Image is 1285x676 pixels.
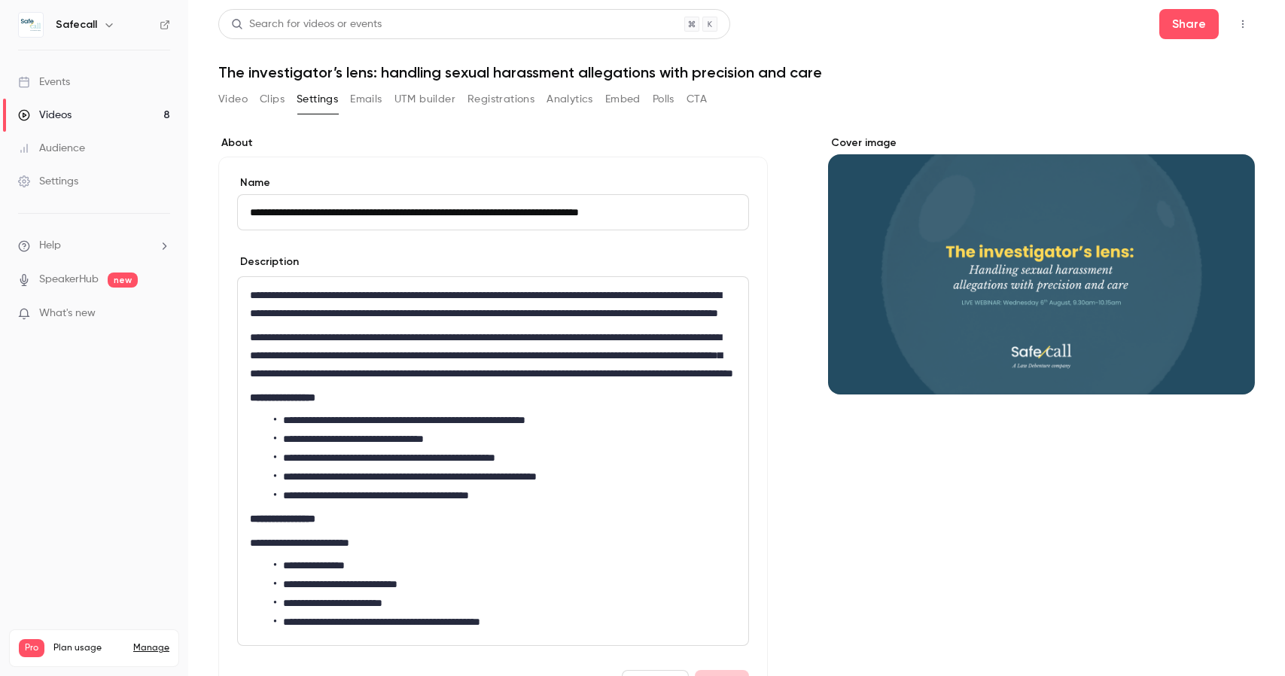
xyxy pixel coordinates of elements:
h6: Safecall [56,17,97,32]
li: help-dropdown-opener [18,238,170,254]
div: editor [238,277,748,645]
div: Events [18,75,70,90]
img: Safecall [19,13,43,37]
a: Manage [133,642,169,654]
button: Embed [605,87,641,111]
button: Registrations [467,87,534,111]
span: Plan usage [53,642,124,654]
button: Clips [260,87,285,111]
button: UTM builder [394,87,455,111]
button: Settings [297,87,338,111]
button: Top Bar Actions [1231,12,1255,36]
button: Video [218,87,248,111]
section: description [237,276,749,646]
h1: The investigator’s lens: handling sexual harassment allegations with precision and care [218,63,1255,81]
section: Cover image [828,136,1255,394]
span: What's new [39,306,96,321]
span: new [108,273,138,288]
button: Emails [350,87,382,111]
div: Search for videos or events [231,17,382,32]
label: Cover image [828,136,1255,151]
button: Polls [653,87,674,111]
button: Analytics [547,87,593,111]
iframe: Noticeable Trigger [152,307,170,321]
a: SpeakerHub [39,272,99,288]
div: Audience [18,141,85,156]
div: Videos [18,108,72,123]
div: Settings [18,174,78,189]
button: Share [1159,9,1219,39]
label: Description [237,254,299,269]
span: Help [39,238,61,254]
label: About [218,136,768,151]
span: Pro [19,639,44,657]
label: Name [237,175,749,190]
button: CTA [687,87,707,111]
